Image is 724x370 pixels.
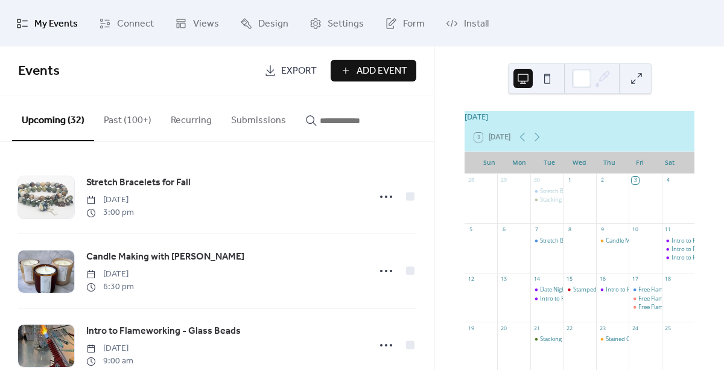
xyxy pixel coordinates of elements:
div: 25 [664,325,672,332]
span: 9:00 am [86,355,133,368]
a: Candle Making with [PERSON_NAME] [86,249,244,265]
div: Intro to Flameworking - Glass Beads [662,237,694,244]
div: Date Night - Rekindle Your Flame [540,285,624,293]
div: Stacking Silver Rings [530,196,563,203]
span: My Events [34,14,78,33]
a: Stretch Bracelets for Fall [86,175,191,191]
div: Fri [624,152,655,174]
div: Intro to Flameworking - Glass Beads [606,285,700,293]
div: 16 [599,275,606,282]
span: [DATE] [86,268,134,281]
div: 19 [468,325,475,332]
div: [DATE] [465,111,694,123]
span: Export [281,64,317,78]
div: Intro to Flameworking - Glass Beads [530,295,563,302]
span: Add Event [357,64,407,78]
div: 15 [566,275,573,282]
span: [DATE] [86,342,133,355]
div: Candle Making with Tiffany [596,237,629,244]
div: Tue [535,152,565,174]
a: Install [437,5,498,42]
span: Views [193,14,219,33]
a: My Events [7,5,87,42]
div: Free Flame Fridays [638,285,687,293]
div: Intro to Flameworking - Glass Beads [662,254,694,261]
span: 6:30 pm [86,281,134,293]
span: Intro to Flameworking - Glass Beads [86,324,241,339]
div: 11 [664,226,672,233]
div: 29 [500,177,507,184]
span: Connect [117,14,154,33]
span: Events [18,58,60,85]
div: Free Flame Fridays [638,303,687,311]
div: 5 [468,226,475,233]
div: 21 [533,325,541,332]
div: Stacking Silver Rings [530,335,563,343]
div: Stretch Bracelets for Fall [530,237,563,244]
div: Stacking Silver Rings [540,196,592,203]
div: 9 [599,226,606,233]
a: Connect [90,5,163,42]
div: Stamped Jewelry [563,285,595,293]
div: Sat [655,152,685,174]
a: Export [255,60,326,81]
span: 3:00 pm [86,206,134,219]
div: 6 [500,226,507,233]
div: Wed [565,152,595,174]
a: Form [376,5,434,42]
div: Sun [474,152,504,174]
div: Date Night - Rekindle Your Flame [530,285,563,293]
a: Design [231,5,297,42]
div: Free Flame Fridays [629,285,661,293]
div: Free Flame Fridays [638,295,687,302]
div: 22 [566,325,573,332]
span: Settings [328,14,364,33]
div: 17 [632,275,639,282]
div: Mon [504,152,535,174]
button: Add Event [331,60,416,81]
div: Free Flame Fridays [629,303,661,311]
button: Submissions [221,95,296,140]
div: 14 [533,275,541,282]
div: Free Flame Fridays [629,295,661,302]
button: Recurring [161,95,221,140]
div: Stacking Silver Rings [540,335,592,343]
div: 10 [632,226,639,233]
div: 28 [468,177,475,184]
div: Thu [594,152,624,174]
div: Intro to Flameworking - Glass Beads [662,245,694,253]
div: Stretch Bracelets for Fall [540,187,603,195]
span: Form [403,14,425,33]
div: Stained Glass Pumpkin with with Jena [596,335,629,343]
div: 8 [566,226,573,233]
div: Intro to Flameworking - Glass Beads [596,285,629,293]
div: 3 [632,177,639,184]
div: 13 [500,275,507,282]
div: Candle Making with [PERSON_NAME] [606,237,702,244]
div: 12 [468,275,475,282]
div: 30 [533,177,541,184]
div: 18 [664,275,672,282]
span: Design [258,14,288,33]
div: 24 [632,325,639,332]
span: Stretch Bracelets for Fall [86,176,191,190]
div: 2 [599,177,606,184]
a: Settings [300,5,373,42]
div: 20 [500,325,507,332]
div: Stretch Bracelets for Fall [530,187,563,195]
span: Candle Making with [PERSON_NAME] [86,250,244,264]
div: Stretch Bracelets for Fall [540,237,603,244]
button: Upcoming (32) [12,95,94,141]
a: Views [166,5,228,42]
div: 23 [599,325,606,332]
span: Install [464,14,489,33]
div: 1 [566,177,573,184]
button: Past (100+) [94,95,161,140]
div: 4 [664,177,672,184]
div: Intro to Flameworking - Glass Beads [540,295,634,302]
div: 7 [533,226,541,233]
a: Intro to Flameworking - Glass Beads [86,324,241,339]
div: Stamped Jewelry [573,285,617,293]
span: [DATE] [86,194,134,206]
